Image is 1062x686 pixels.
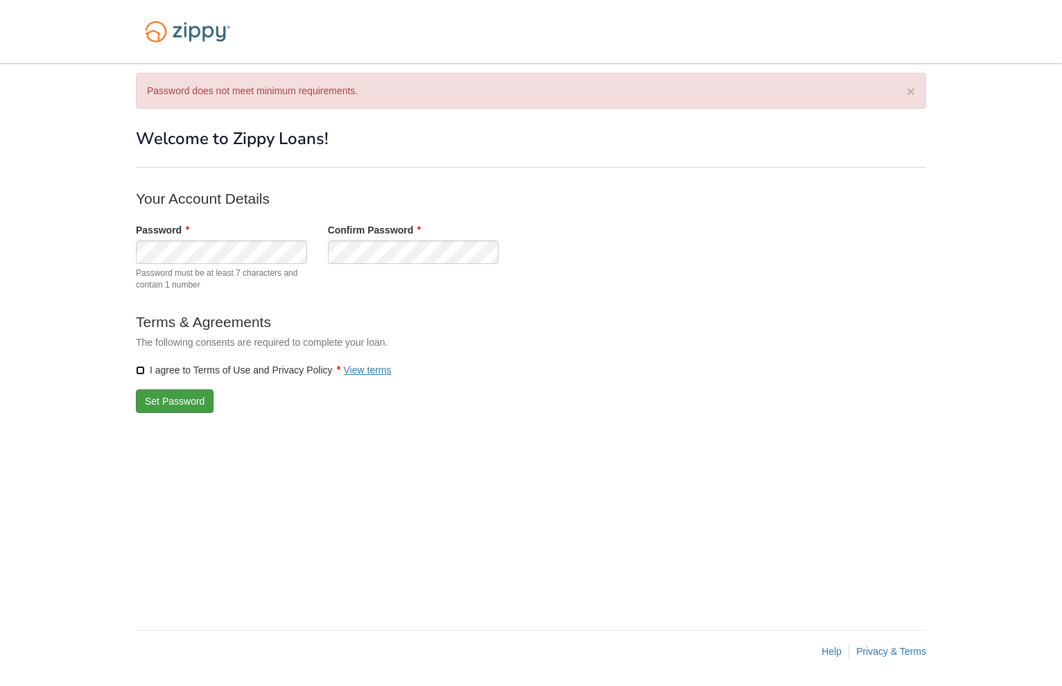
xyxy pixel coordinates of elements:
[136,312,690,332] p: Terms & Agreements
[136,366,145,375] input: I agree to Terms of Use and Privacy PolicyView terms
[328,223,421,237] label: Confirm Password
[136,223,189,237] label: Password
[136,389,214,413] button: Set Password
[856,646,926,657] a: Privacy & Terms
[821,646,842,657] a: Help
[344,364,392,376] a: View terms
[907,84,915,98] button: ×
[136,188,690,209] p: Your Account Details
[136,130,926,148] h1: Welcome to Zippy Loans!
[136,335,690,349] p: The following consents are required to complete your loan.
[136,267,307,291] span: Password must be at least 7 characters and contain 1 number
[136,363,392,377] label: I agree to Terms of Use and Privacy Policy
[136,14,239,49] img: Logo
[328,240,499,264] input: Verify Password
[136,73,926,109] div: Password does not meet minimum requirements.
